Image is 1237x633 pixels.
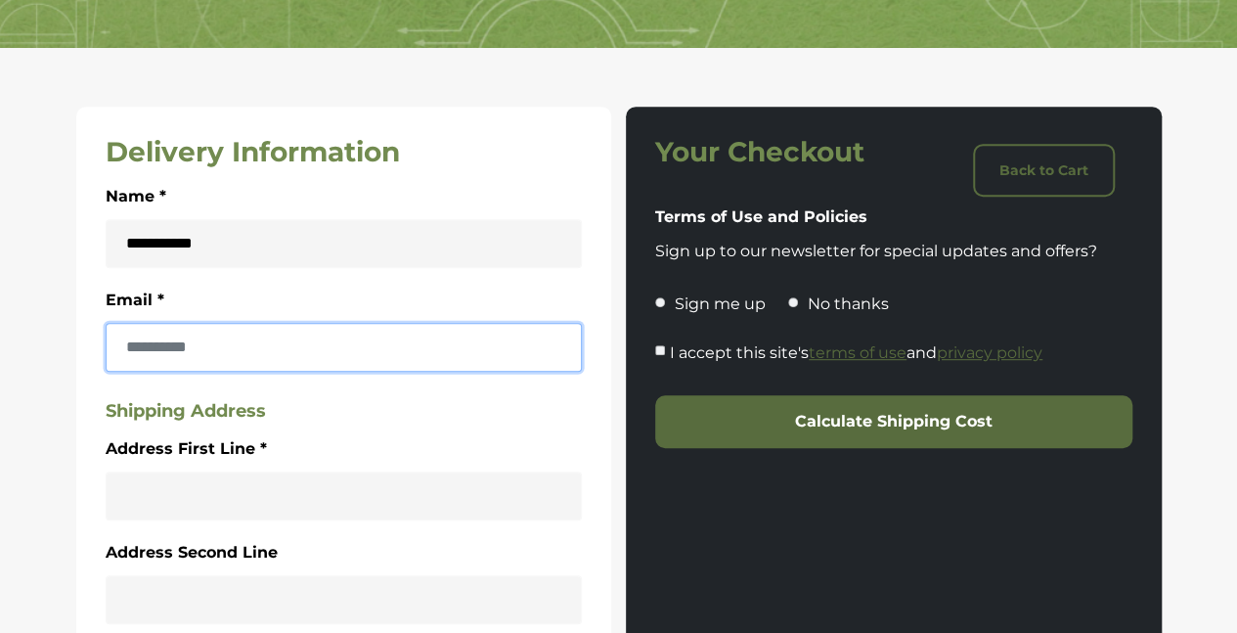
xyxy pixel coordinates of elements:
p: Sign up to our newsletter for special updates and offers? [655,240,1132,263]
label: Email * [106,288,164,313]
label: I accept this site's and [670,340,1042,366]
label: Terms of Use and Policies [655,204,867,230]
a: privacy policy [937,343,1042,362]
h3: Delivery Information [106,136,583,169]
p: Sign me up [675,293,766,316]
label: Address Second Line [106,540,278,565]
h3: Your Checkout [655,136,886,169]
label: Name * [106,184,166,209]
h5: Shipping Address [106,401,583,423]
label: Address First Line * [106,436,267,462]
p: No thanks [808,293,889,316]
a: terms of use [809,343,906,362]
button: Calculate Shipping Cost [655,395,1132,448]
a: Back to Cart [973,144,1115,197]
